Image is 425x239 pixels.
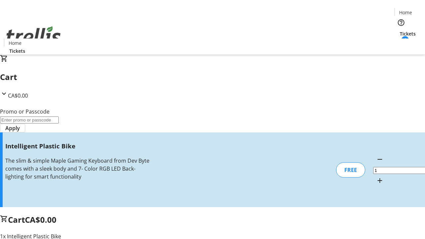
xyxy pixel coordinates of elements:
[5,141,150,151] h3: Intelligent Plastic Bike
[399,9,412,16] span: Home
[4,19,63,52] img: Orient E2E Organization X0JZj5pYMl's Logo
[394,37,408,50] button: Cart
[5,157,150,181] div: The slim & simple Maple Gaming Keyboard from Dev Byte comes with a sleek body and 7- Color RGB LE...
[394,30,421,37] a: Tickets
[394,16,408,29] button: Help
[5,124,20,132] span: Apply
[373,153,386,166] button: Decrement by one
[9,40,22,46] span: Home
[25,214,56,225] span: CA$0.00
[4,40,26,46] a: Home
[9,47,25,54] span: Tickets
[336,162,365,178] div: FREE
[8,92,28,99] span: CA$0.00
[395,9,416,16] a: Home
[400,30,416,37] span: Tickets
[4,47,31,54] a: Tickets
[373,174,386,187] button: Increment by one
